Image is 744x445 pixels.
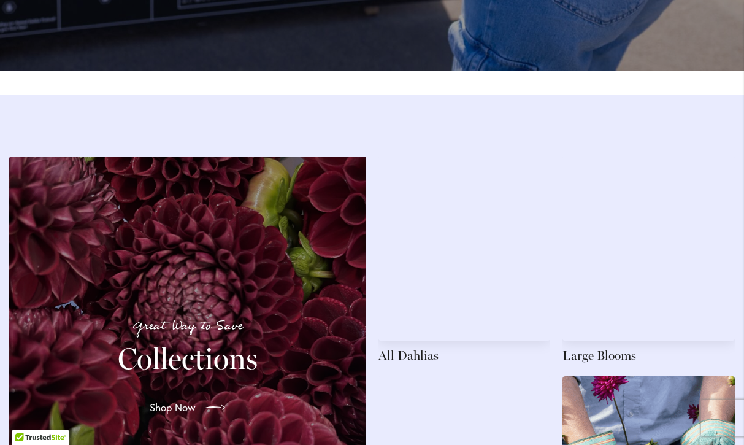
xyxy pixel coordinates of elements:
[150,400,196,415] span: Shop Now
[24,316,351,336] p: Great Way to Save
[140,390,235,425] a: Shop Now
[24,341,351,376] h2: Collections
